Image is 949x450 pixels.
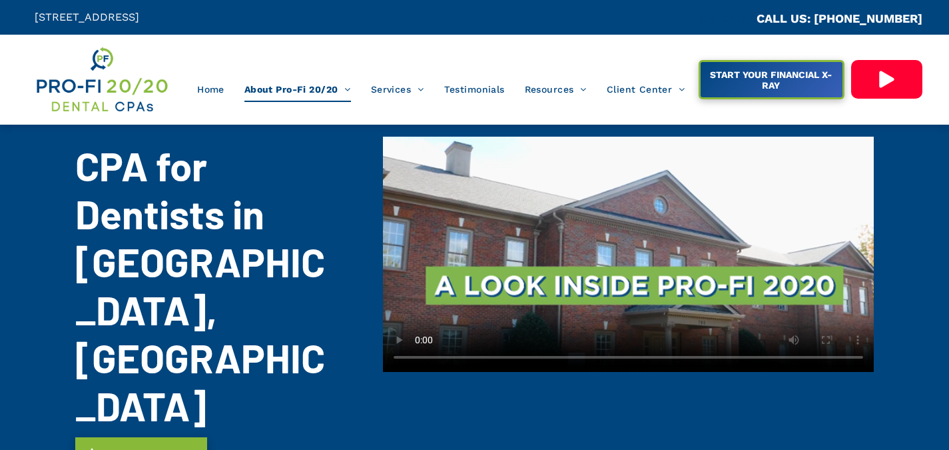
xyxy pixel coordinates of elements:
a: Services [361,77,434,102]
img: Get Dental CPA Consulting, Bookkeeping, & Bank Loans [35,45,168,115]
a: About Pro-Fi 20/20 [234,77,361,102]
span: START YOUR FINANCIAL X-RAY [701,63,840,97]
a: Client Center [597,77,695,102]
span: CPA for Dentists in [GEOGRAPHIC_DATA], [GEOGRAPHIC_DATA] [75,141,325,429]
span: [STREET_ADDRESS] [35,11,139,23]
a: Resources [515,77,597,102]
a: CALL US: [PHONE_NUMBER] [757,11,922,25]
a: START YOUR FINANCIAL X-RAY [699,60,844,99]
a: Home [187,77,234,102]
span: CA::CALLC [700,13,757,25]
a: Testimonials [434,77,515,102]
